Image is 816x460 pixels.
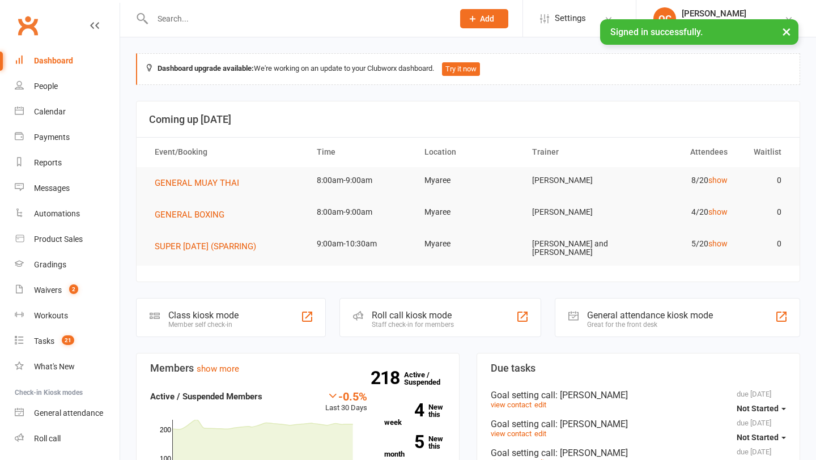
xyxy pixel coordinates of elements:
[15,426,120,452] a: Roll call
[34,362,75,371] div: What's New
[737,404,779,413] span: Not Started
[150,363,445,374] h3: Members
[610,27,703,37] span: Signed in successfully.
[155,176,247,190] button: GENERAL MUAY THAI
[168,310,239,321] div: Class kiosk mode
[34,184,70,193] div: Messages
[155,240,264,253] button: SUPER [DATE] (SPARRING)
[155,241,256,252] span: SUPER [DATE] (SPARRING)
[522,199,630,225] td: [PERSON_NAME]
[62,335,74,345] span: 21
[630,199,737,225] td: 4/20
[325,390,367,414] div: Last 30 Days
[15,354,120,380] a: What's New
[414,231,522,257] td: Myaree
[34,133,70,142] div: Payments
[737,433,779,442] span: Not Started
[149,114,787,125] h3: Coming up [DATE]
[630,231,737,257] td: 5/20
[158,64,254,73] strong: Dashboard upgrade available:
[587,321,713,329] div: Great for the front desk
[34,107,66,116] div: Calendar
[522,167,630,194] td: [PERSON_NAME]
[371,369,404,386] strong: 218
[384,435,445,458] a: 5New this month
[15,48,120,74] a: Dashboard
[15,227,120,252] a: Product Sales
[682,19,784,29] div: Champions [PERSON_NAME]
[776,19,797,44] button: ×
[168,321,239,329] div: Member self check-in
[307,167,414,194] td: 8:00am-9:00am
[491,363,786,374] h3: Due tasks
[708,239,728,248] a: show
[34,286,62,295] div: Waivers
[34,337,54,346] div: Tasks
[15,125,120,150] a: Payments
[15,201,120,227] a: Automations
[522,138,630,167] th: Trainer
[155,208,232,222] button: GENERAL BOXING
[34,82,58,91] div: People
[34,260,66,269] div: Gradings
[15,329,120,354] a: Tasks 21
[155,178,239,188] span: GENERAL MUAY THAI
[15,99,120,125] a: Calendar
[522,231,630,266] td: [PERSON_NAME] and [PERSON_NAME]
[15,303,120,329] a: Workouts
[384,403,445,426] a: 4New this week
[460,9,508,28] button: Add
[14,11,42,40] a: Clubworx
[34,56,73,65] div: Dashboard
[307,138,414,167] th: Time
[34,235,83,244] div: Product Sales
[491,390,786,401] div: Goal setting call
[630,167,737,194] td: 8/20
[587,310,713,321] div: General attendance kiosk mode
[737,427,786,448] button: Not Started
[15,74,120,99] a: People
[682,8,784,19] div: [PERSON_NAME]
[414,167,522,194] td: Myaree
[15,252,120,278] a: Gradings
[404,363,454,394] a: 218Active / Suspended
[197,364,239,374] a: show more
[15,176,120,201] a: Messages
[491,429,532,438] a: view contact
[630,138,737,167] th: Attendees
[384,433,424,450] strong: 5
[136,53,800,85] div: We're working on an update to your Clubworx dashboard.
[34,408,103,418] div: General attendance
[155,210,224,220] span: GENERAL BOXING
[372,321,454,329] div: Staff check-in for members
[414,138,522,167] th: Location
[69,284,78,294] span: 2
[534,401,546,409] a: edit
[708,176,728,185] a: show
[555,390,628,401] span: : [PERSON_NAME]
[738,231,792,257] td: 0
[384,402,424,419] strong: 4
[414,199,522,225] td: Myaree
[34,209,80,218] div: Automations
[307,199,414,225] td: 8:00am-9:00am
[555,419,628,429] span: : [PERSON_NAME]
[34,311,68,320] div: Workouts
[149,11,445,27] input: Search...
[708,207,728,216] a: show
[372,310,454,321] div: Roll call kiosk mode
[737,398,786,419] button: Not Started
[555,448,628,458] span: : [PERSON_NAME]
[738,167,792,194] td: 0
[491,419,786,429] div: Goal setting call
[738,138,792,167] th: Waitlist
[325,390,367,402] div: -0.5%
[534,429,546,438] a: edit
[15,278,120,303] a: Waivers 2
[555,6,586,31] span: Settings
[480,14,494,23] span: Add
[442,62,480,76] button: Try it now
[491,448,786,458] div: Goal setting call
[144,138,307,167] th: Event/Booking
[15,401,120,426] a: General attendance kiosk mode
